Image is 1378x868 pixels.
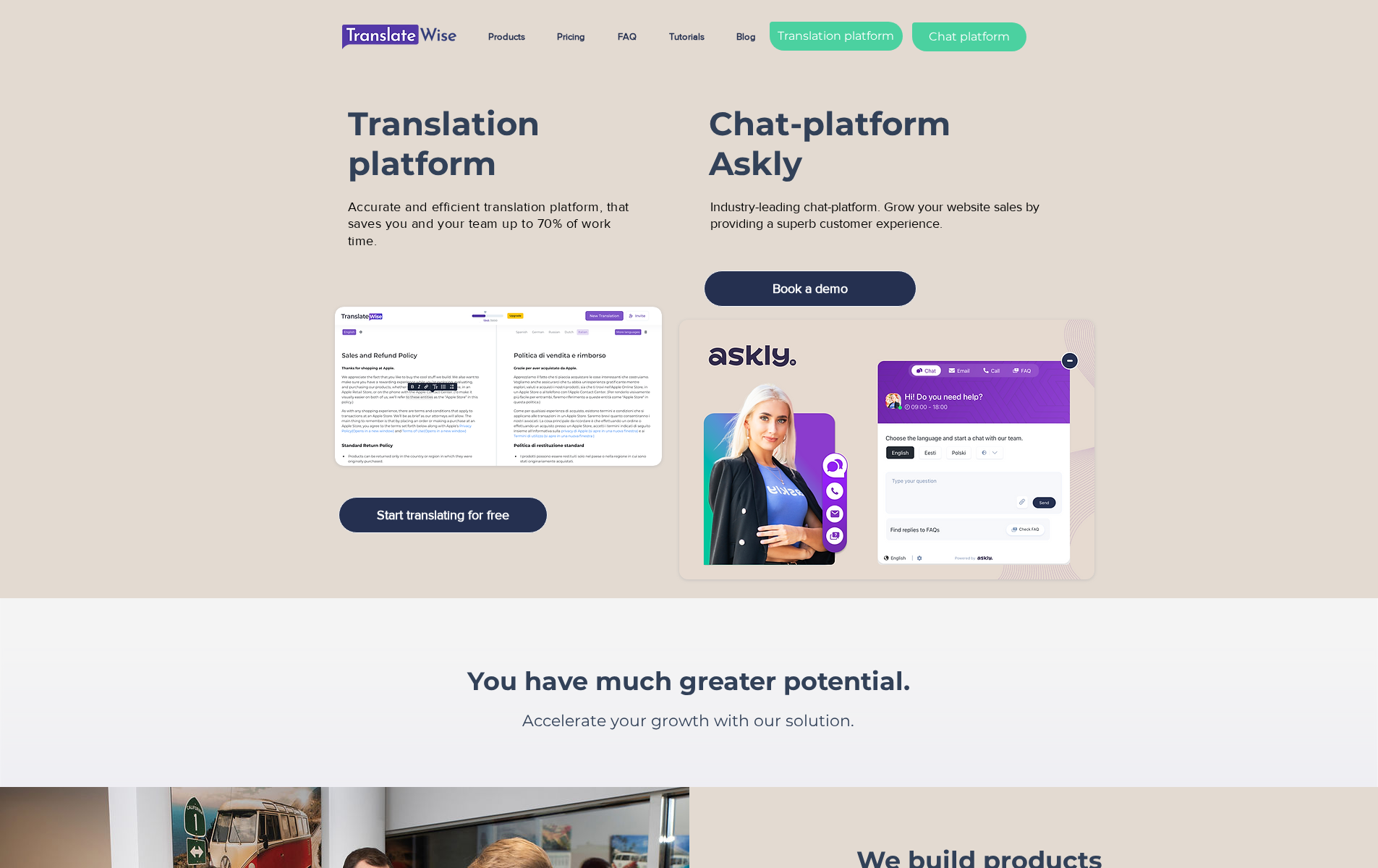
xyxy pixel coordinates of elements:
[929,29,1010,45] span: Chat platform
[607,19,658,55] a: FAQ
[679,320,1094,579] img: Askly_chat platform.png
[339,497,548,533] a: Start translating for free
[662,19,712,55] p: Tutorials
[704,271,916,307] a: Book a demo
[477,19,546,55] a: Products
[729,19,763,55] p: Blog
[726,19,776,55] a: Blog
[348,103,540,183] span: Translation platform
[912,22,1026,51] a: Chat platform
[546,19,607,55] a: Pricing
[611,19,644,55] p: FAQ
[377,506,509,524] span: Start translating for free
[481,19,532,55] p: Products
[342,25,456,49] img: UUS_logo_TW.png
[770,22,903,51] a: Translation platform
[522,711,854,731] span: Accelerate your growth with our solution.
[550,19,592,55] p: Pricing
[335,307,662,466] img: Legal multilingual editor (1).png
[348,200,629,248] span: Accurate and efficient translation platform, that saves you and your team up to 70% of work time.
[710,200,1039,231] span: Industry-leading chat-platform. Grow your website sales by providing a superb customer experience.
[709,103,950,183] span: Chat-platform Askly
[778,28,894,44] span: Translation platform
[773,280,848,298] span: Book a demo
[467,665,910,697] span: You have much greater potential.
[477,19,776,55] nav: Site
[658,19,726,55] a: Tutorials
